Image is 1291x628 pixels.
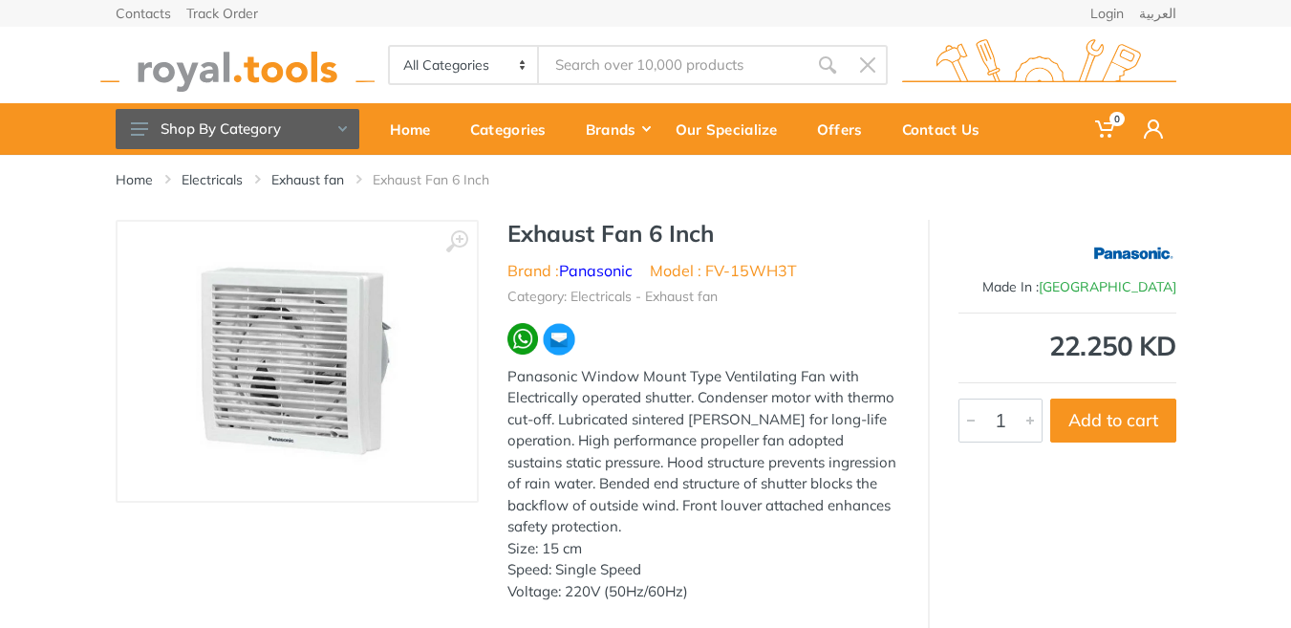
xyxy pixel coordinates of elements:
a: Home [377,103,457,155]
a: Offers [804,103,889,155]
li: Model : FV-15WH3T [650,259,797,282]
span: [GEOGRAPHIC_DATA] [1039,278,1176,295]
a: 0 [1082,103,1130,155]
img: Royal Tools - Exhaust Fan 6 Inch [177,241,418,482]
li: Brand : [507,259,633,282]
div: Categories [457,109,572,149]
h1: Exhaust Fan 6 Inch [507,220,899,248]
img: wa.webp [507,323,539,355]
a: Contacts [116,7,171,20]
a: Panasonic [559,261,633,280]
img: ma.webp [542,322,576,357]
li: Category: Electricals - Exhaust fan [507,287,718,307]
button: Shop By Category [116,109,359,149]
div: Made In : [958,277,1176,297]
li: Exhaust Fan 6 Inch [373,170,518,189]
button: Add to cart [1050,399,1176,443]
a: Electricals [182,170,243,189]
div: Home [377,109,457,149]
div: Our Specialize [662,109,804,149]
div: 22.250 KD [958,333,1176,359]
a: Categories [457,103,572,155]
img: royal.tools Logo [100,39,375,92]
span: 0 [1109,112,1125,126]
a: العربية [1139,7,1176,20]
a: Login [1090,7,1124,20]
img: royal.tools Logo [902,39,1176,92]
select: Category [390,47,540,83]
input: Site search [539,45,807,85]
img: Panasonic [1087,229,1176,277]
a: Home [116,170,153,189]
a: Our Specialize [662,103,804,155]
div: Offers [804,109,889,149]
div: Panasonic Window Mount Type Ventilating Fan with Electrically operated shutter. Condenser motor w... [507,366,899,603]
a: Track Order [186,7,258,20]
a: Contact Us [889,103,1006,155]
div: Contact Us [889,109,1006,149]
a: Exhaust fan [271,170,344,189]
nav: breadcrumb [116,170,1176,189]
div: Brands [572,109,662,149]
